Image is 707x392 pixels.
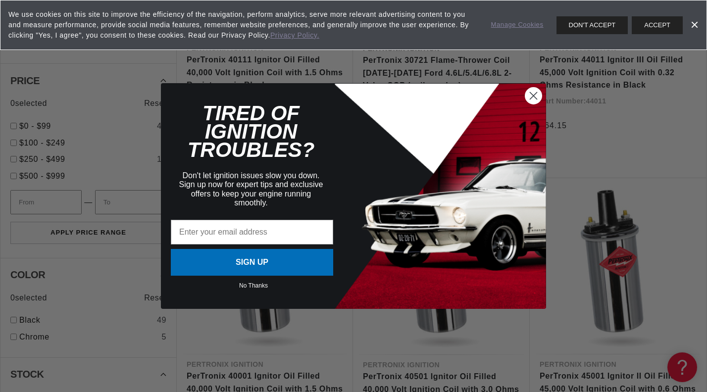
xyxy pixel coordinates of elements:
a: Manage Cookies [491,20,544,30]
span: Don't let ignition issues slow you down. Sign up now for expert tips and exclusive offers to keep... [179,171,323,207]
button: Close dialog [525,87,542,104]
button: DON'T ACCEPT [556,16,628,34]
button: SIGN UP [171,249,333,276]
a: Dismiss Banner [687,18,702,33]
span: TIRED OF IGNITION TROUBLES? [188,101,315,161]
button: ACCEPT [632,16,683,34]
button: No Thanks [174,283,333,286]
a: Privacy Policy. [270,31,319,39]
span: We use cookies on this site to improve the efficiency of the navigation, perform analytics, serve... [8,9,477,41]
input: Enter your email address [171,220,333,245]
